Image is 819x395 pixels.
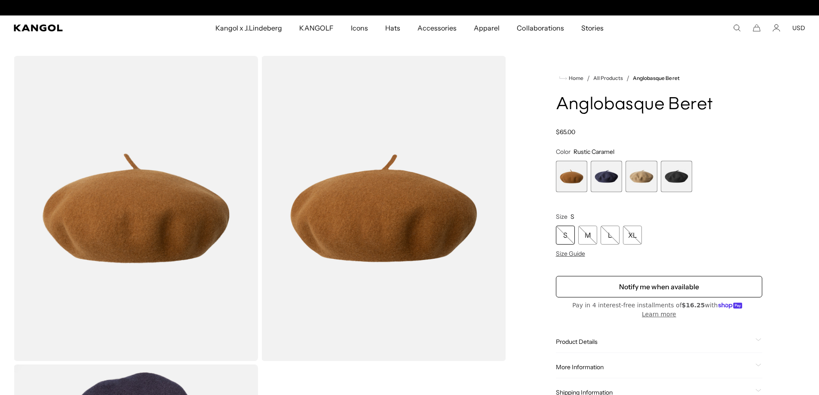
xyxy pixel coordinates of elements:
[792,24,805,32] button: USD
[377,15,409,40] a: Hats
[661,161,692,192] div: 4 of 4
[583,73,590,83] li: /
[351,15,368,40] span: Icons
[556,148,571,156] span: Color
[556,338,752,346] span: Product Details
[556,95,762,114] h1: Anglobasque Beret
[626,161,657,192] div: 3 of 4
[474,15,500,40] span: Apparel
[342,15,377,40] a: Icons
[508,15,572,40] a: Collaborations
[571,213,574,220] span: S
[556,161,587,192] label: Rustic Caramel
[556,128,575,136] span: $65.00
[626,161,657,192] label: Camel
[773,24,780,32] a: Account
[465,15,508,40] a: Apparel
[567,75,583,81] span: Home
[556,161,587,192] div: 1 of 4
[633,75,679,81] a: Anglobasque Beret
[299,15,333,40] span: KANGOLF
[593,75,623,81] a: All Products
[601,226,620,245] div: L
[574,148,614,156] span: Rustic Caramel
[556,250,585,257] span: Size Guide
[409,15,465,40] a: Accessories
[578,226,597,245] div: M
[556,276,762,297] button: Notify me when available
[661,161,692,192] label: Black
[623,226,642,245] div: XL
[753,24,761,32] button: Cart
[321,4,498,11] div: Announcement
[573,15,612,40] a: Stories
[291,15,342,40] a: KANGOLF
[207,15,291,40] a: Kangol x J.Lindeberg
[581,15,604,40] span: Stories
[559,74,583,82] a: Home
[591,161,622,192] label: Dark Blue
[517,15,564,40] span: Collaborations
[556,226,575,245] div: S
[14,56,258,361] img: color-rustic-caramel
[556,73,762,83] nav: breadcrumbs
[261,56,506,361] img: color-rustic-caramel
[556,363,752,371] span: More Information
[14,24,142,31] a: Kangol
[556,213,567,220] span: Size
[733,24,741,32] summary: Search here
[591,161,622,192] div: 2 of 4
[385,15,400,40] span: Hats
[321,4,498,11] slideshow-component: Announcement bar
[321,4,498,11] div: 2 of 2
[623,73,629,83] li: /
[215,15,282,40] span: Kangol x J.Lindeberg
[417,15,457,40] span: Accessories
